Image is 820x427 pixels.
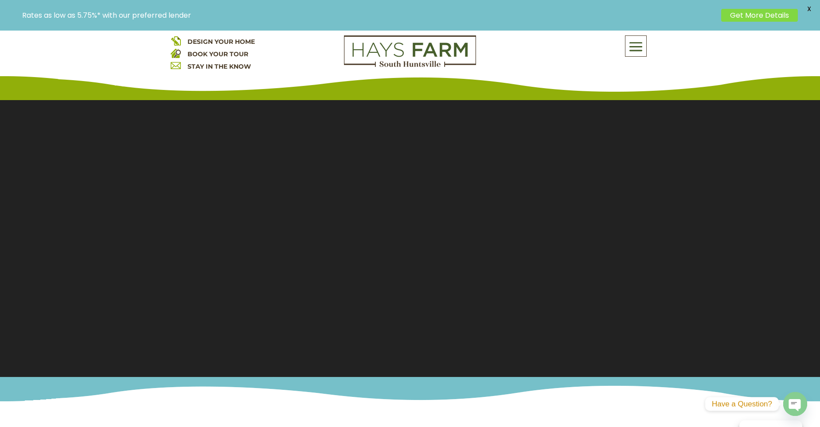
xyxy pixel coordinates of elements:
[171,48,181,58] img: book your home tour
[187,62,251,70] a: STAY IN THE KNOW
[187,50,248,58] a: BOOK YOUR TOUR
[344,35,476,67] img: Logo
[802,2,816,16] span: X
[344,61,476,69] a: hays farm homes huntsville development
[22,11,717,19] p: Rates as low as 5.75%* with our preferred lender
[721,9,798,22] a: Get More Details
[171,35,181,46] img: design your home
[187,38,255,46] a: DESIGN YOUR HOME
